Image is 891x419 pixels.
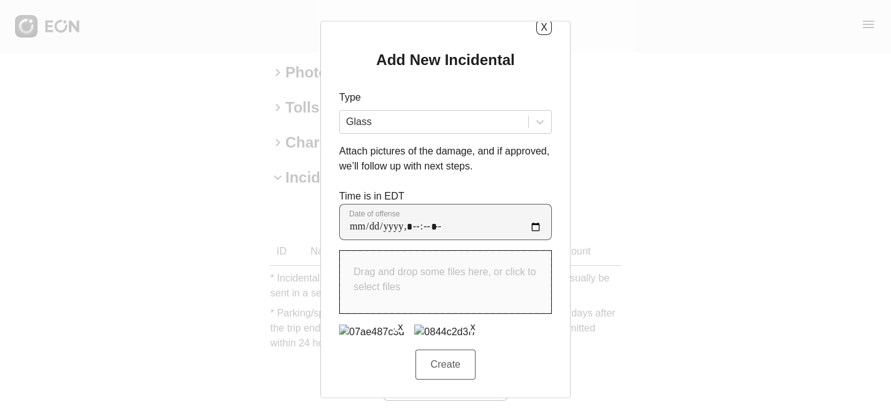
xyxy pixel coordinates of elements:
button: x [394,319,407,331]
h2: Add New Incidental [376,50,514,70]
button: X [536,19,552,35]
label: Date of offense [349,209,400,219]
button: Create [415,349,476,379]
div: Time is in EDT [339,189,552,240]
p: Type [339,90,552,105]
img: 07ae487c3d [339,324,404,339]
p: Drag and drop some files here, or click to select files [354,265,537,295]
img: 0844c2d3f7 [414,324,477,339]
button: x [467,319,479,331]
p: Attach pictures of the damage, and if approved, we’ll follow up with next steps. [339,144,552,174]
